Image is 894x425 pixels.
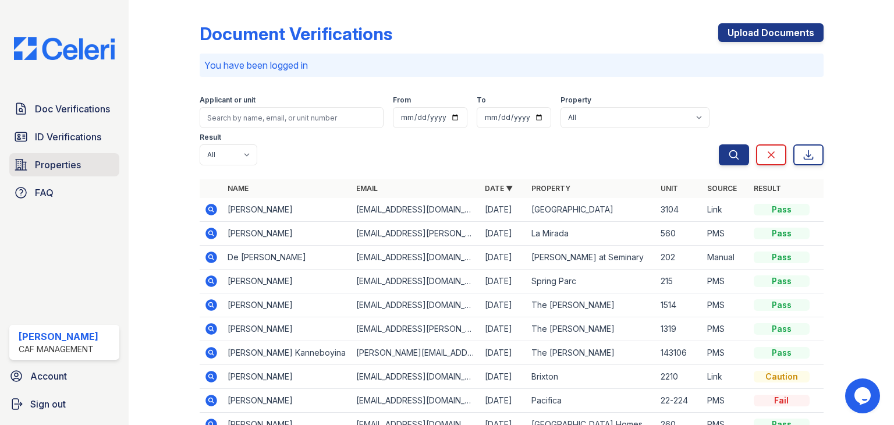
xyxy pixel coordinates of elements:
[352,293,480,317] td: [EMAIL_ADDRESS][DOMAIN_NAME]
[703,198,749,222] td: Link
[754,299,810,311] div: Pass
[223,389,352,413] td: [PERSON_NAME]
[754,204,810,215] div: Pass
[393,95,411,105] label: From
[223,198,352,222] td: [PERSON_NAME]
[531,184,570,193] a: Property
[703,293,749,317] td: PMS
[352,270,480,293] td: [EMAIL_ADDRESS][DOMAIN_NAME]
[223,365,352,389] td: [PERSON_NAME]
[527,293,655,317] td: The [PERSON_NAME]
[223,341,352,365] td: [PERSON_NAME] Kanneboyina
[480,222,527,246] td: [DATE]
[480,293,527,317] td: [DATE]
[754,252,810,263] div: Pass
[204,58,819,72] p: You have been logged in
[228,184,249,193] a: Name
[200,23,392,44] div: Document Verifications
[5,364,124,388] a: Account
[352,246,480,270] td: [EMAIL_ADDRESS][DOMAIN_NAME]
[477,95,486,105] label: To
[527,389,655,413] td: Pacifica
[480,270,527,293] td: [DATE]
[200,107,384,128] input: Search by name, email, or unit number
[480,317,527,341] td: [DATE]
[656,389,703,413] td: 22-224
[527,341,655,365] td: The [PERSON_NAME]
[661,184,678,193] a: Unit
[754,395,810,406] div: Fail
[356,184,378,193] a: Email
[718,23,824,42] a: Upload Documents
[703,389,749,413] td: PMS
[527,246,655,270] td: [PERSON_NAME] at Seminary
[656,198,703,222] td: 3104
[352,317,480,341] td: [EMAIL_ADDRESS][PERSON_NAME][DOMAIN_NAME]
[35,158,81,172] span: Properties
[223,222,352,246] td: [PERSON_NAME]
[527,198,655,222] td: [GEOGRAPHIC_DATA]
[223,246,352,270] td: De [PERSON_NAME]
[656,293,703,317] td: 1514
[223,293,352,317] td: [PERSON_NAME]
[560,95,591,105] label: Property
[485,184,513,193] a: Date ▼
[480,341,527,365] td: [DATE]
[754,371,810,382] div: Caution
[754,347,810,359] div: Pass
[480,389,527,413] td: [DATE]
[703,246,749,270] td: Manual
[703,341,749,365] td: PMS
[527,270,655,293] td: Spring Parc
[19,330,98,343] div: [PERSON_NAME]
[527,365,655,389] td: Brixton
[703,317,749,341] td: PMS
[5,392,124,416] a: Sign out
[656,341,703,365] td: 143106
[9,125,119,148] a: ID Verifications
[480,198,527,222] td: [DATE]
[223,270,352,293] td: [PERSON_NAME]
[480,246,527,270] td: [DATE]
[200,95,256,105] label: Applicant or unit
[30,369,67,383] span: Account
[35,186,54,200] span: FAQ
[656,222,703,246] td: 560
[480,365,527,389] td: [DATE]
[200,133,221,142] label: Result
[5,37,124,60] img: CE_Logo_Blue-a8612792a0a2168367f1c8372b55b34899dd931a85d93a1a3d3e32e68fde9ad4.png
[656,365,703,389] td: 2210
[845,378,882,413] iframe: chat widget
[754,184,781,193] a: Result
[35,130,101,144] span: ID Verifications
[754,275,810,287] div: Pass
[656,270,703,293] td: 215
[19,343,98,355] div: CAF Management
[707,184,737,193] a: Source
[352,222,480,246] td: [EMAIL_ADDRESS][PERSON_NAME][DOMAIN_NAME]
[754,228,810,239] div: Pass
[527,317,655,341] td: The [PERSON_NAME]
[9,153,119,176] a: Properties
[352,341,480,365] td: [PERSON_NAME][EMAIL_ADDRESS][DOMAIN_NAME]
[703,222,749,246] td: PMS
[352,365,480,389] td: [EMAIL_ADDRESS][DOMAIN_NAME]
[703,270,749,293] td: PMS
[352,389,480,413] td: [EMAIL_ADDRESS][DOMAIN_NAME]
[656,246,703,270] td: 202
[352,198,480,222] td: [EMAIL_ADDRESS][DOMAIN_NAME]
[30,397,66,411] span: Sign out
[703,365,749,389] td: Link
[9,97,119,121] a: Doc Verifications
[223,317,352,341] td: [PERSON_NAME]
[656,317,703,341] td: 1319
[9,181,119,204] a: FAQ
[754,323,810,335] div: Pass
[35,102,110,116] span: Doc Verifications
[527,222,655,246] td: La Mirada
